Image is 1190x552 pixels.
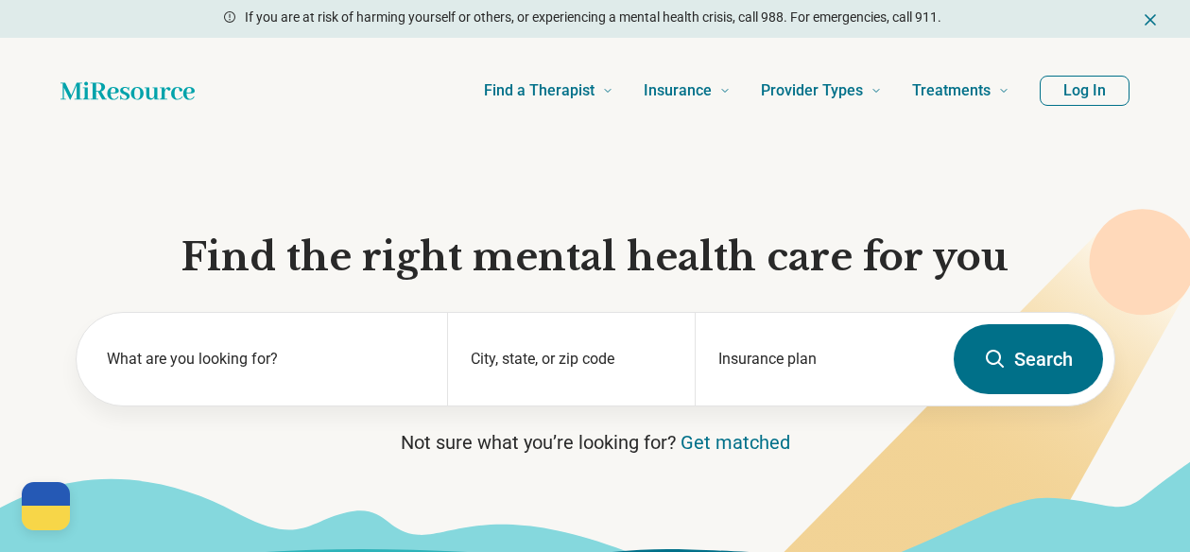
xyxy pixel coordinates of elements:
[761,78,863,104] span: Provider Types
[644,78,712,104] span: Insurance
[245,8,941,27] p: If you are at risk of harming yourself or others, or experiencing a mental health crisis, call 98...
[1141,8,1160,30] button: Dismiss
[76,429,1115,456] p: Not sure what you’re looking for?
[644,53,731,129] a: Insurance
[1040,76,1130,106] button: Log In
[107,348,425,371] label: What are you looking for?
[761,53,882,129] a: Provider Types
[912,78,991,104] span: Treatments
[484,53,613,129] a: Find a Therapist
[681,431,790,454] a: Get matched
[60,72,195,110] a: Home page
[954,324,1103,394] button: Search
[912,53,1009,129] a: Treatments
[76,233,1115,282] h1: Find the right mental health care for you
[484,78,595,104] span: Find a Therapist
